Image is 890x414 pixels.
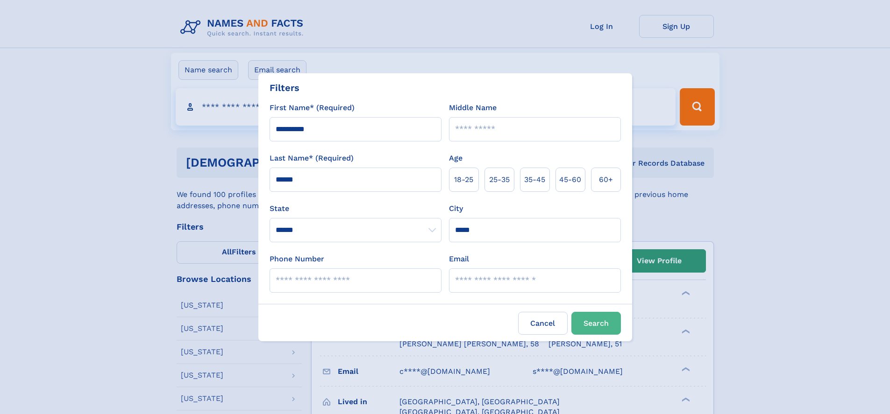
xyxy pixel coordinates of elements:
label: Middle Name [449,102,497,113]
label: Phone Number [270,253,324,265]
button: Search [571,312,621,335]
span: 18‑25 [454,174,473,185]
label: Last Name* (Required) [270,153,354,164]
label: City [449,203,463,214]
span: 25‑35 [489,174,510,185]
label: Cancel [518,312,568,335]
div: Filters [270,81,299,95]
span: 60+ [599,174,613,185]
label: Email [449,253,469,265]
span: 35‑45 [524,174,545,185]
label: First Name* (Required) [270,102,355,113]
span: 45‑60 [559,174,581,185]
label: State [270,203,441,214]
label: Age [449,153,463,164]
